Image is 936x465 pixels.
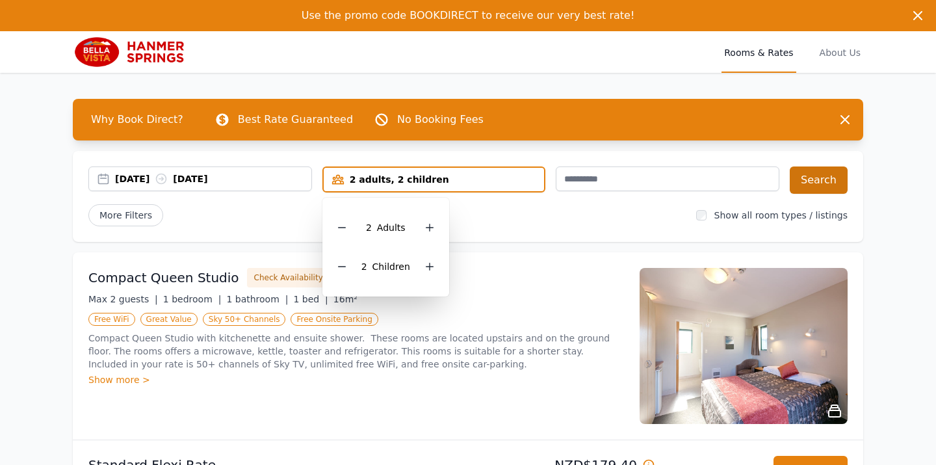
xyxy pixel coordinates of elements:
[88,294,158,304] span: Max 2 guests |
[361,261,367,272] span: 2
[115,172,311,185] div: [DATE] [DATE]
[140,313,198,326] span: Great Value
[163,294,222,304] span: 1 bedroom |
[291,313,378,326] span: Free Onsite Parking
[377,222,406,233] span: Adult s
[721,31,796,73] a: Rooms & Rates
[333,294,357,304] span: 16m²
[372,261,410,272] span: Child ren
[293,294,328,304] span: 1 bed |
[88,332,624,371] p: Compact Queen Studio with kitchenette and ensuite shower. These rooms are located upstairs and on...
[203,313,286,326] span: Sky 50+ Channels
[324,173,545,186] div: 2 adults, 2 children
[714,210,848,220] label: Show all room types / listings
[247,268,330,287] button: Check Availability
[88,269,239,287] h3: Compact Queen Studio
[73,36,198,68] img: Bella Vista Hanmer Springs
[88,204,163,226] span: More Filters
[88,373,624,386] div: Show more >
[88,313,135,326] span: Free WiFi
[302,9,635,21] span: Use the promo code BOOKDIRECT to receive our very best rate!
[238,112,353,127] p: Best Rate Guaranteed
[226,294,288,304] span: 1 bathroom |
[81,107,194,133] span: Why Book Direct?
[397,112,484,127] p: No Booking Fees
[790,166,848,194] button: Search
[817,31,863,73] a: About Us
[366,222,372,233] span: 2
